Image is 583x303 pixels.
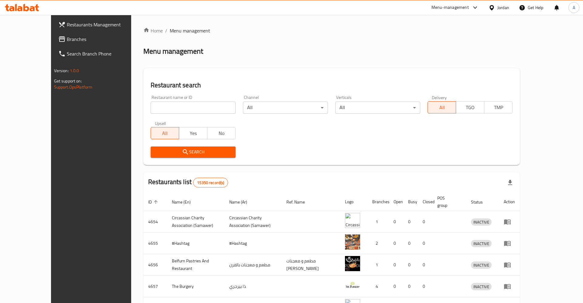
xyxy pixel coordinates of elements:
a: Restaurants Management [53,17,148,32]
span: Get support on: [54,77,82,85]
td: 4655 [143,233,167,254]
button: All [151,127,179,139]
td: #Hashtag [167,233,224,254]
span: Restaurants Management [67,21,144,28]
h2: Restaurant search [151,81,513,90]
label: Upsell [155,121,166,125]
input: Search for restaurant name or ID.. [151,102,236,114]
div: Export file [503,175,517,190]
span: No [210,129,233,138]
td: 4656 [143,254,167,276]
th: Closed [418,193,432,211]
td: 2 [367,233,389,254]
td: 0 [403,276,418,297]
td: 4654 [143,211,167,233]
td: 0 [418,233,432,254]
label: Delivery [432,95,447,99]
td: 0 [403,233,418,254]
span: Yes [182,129,205,138]
div: Menu [504,261,515,268]
td: مطعم و معجنات [PERSON_NAME] [281,254,340,276]
a: Branches [53,32,148,46]
img: ​Circassian ​Charity ​Association​ (Samawer) [345,213,360,228]
span: Menu management [170,27,210,34]
a: Home [143,27,163,34]
span: INACTIVE [471,262,492,269]
span: 1.0.0 [70,67,79,75]
span: Version: [54,67,69,75]
div: All [335,102,420,114]
span: TMP [487,103,510,112]
td: Belfurn Pastries And Restaurant [167,254,224,276]
div: Total records count [193,178,228,187]
button: TMP [484,101,513,113]
div: INACTIVE [471,283,492,290]
a: Support.OpsPlatform [54,83,93,91]
td: مطعم و معجنات بالفرن [224,254,282,276]
li: / [165,27,167,34]
span: POS group [437,194,459,209]
span: TGO [459,103,482,112]
span: Name (Ar) [229,198,255,206]
td: ذا بيرجري [224,276,282,297]
span: INACTIVE [471,240,492,247]
h2: Menu management [143,46,203,56]
span: Ref. Name [286,198,313,206]
span: INACTIVE [471,219,492,226]
th: Logo [340,193,367,211]
button: All [428,101,456,113]
span: INACTIVE [471,283,492,290]
td: 0 [418,276,432,297]
th: Busy [403,193,418,211]
td: ​Circassian ​Charity ​Association​ (Samawer) [167,211,224,233]
span: Branches [67,35,144,43]
div: Menu [504,218,515,225]
img: The Burgery [345,278,360,293]
td: 0 [403,254,418,276]
div: Menu-management [431,4,469,11]
td: 0 [389,254,403,276]
span: All [430,103,454,112]
button: No [207,127,236,139]
th: Branches [367,193,389,211]
img: #Hashtag [345,234,360,250]
td: 4657 [143,276,167,297]
th: Action [499,193,520,211]
td: ​Circassian ​Charity ​Association​ (Samawer) [224,211,282,233]
td: 0 [418,254,432,276]
div: All [243,102,328,114]
img: Belfurn Pastries And Restaurant [345,256,360,271]
span: Search Branch Phone [67,50,144,57]
button: TGO [456,101,484,113]
button: Yes [179,127,207,139]
span: All [153,129,177,138]
button: Search [151,146,236,158]
div: Menu [504,283,515,290]
td: 1 [367,254,389,276]
td: 1 [367,211,389,233]
h2: Restaurants list [148,177,228,187]
div: Jordan [497,4,509,11]
td: 0 [389,233,403,254]
th: Open [389,193,403,211]
td: 4 [367,276,389,297]
td: 0 [389,211,403,233]
td: 0 [418,211,432,233]
td: The Burgery [167,276,224,297]
span: Status [471,198,491,206]
span: Search [155,148,231,156]
span: A [573,4,575,11]
span: 15350 record(s) [193,180,228,186]
td: 0 [403,211,418,233]
nav: breadcrumb [143,27,520,34]
span: ID [148,198,160,206]
td: 0 [389,276,403,297]
a: Search Branch Phone [53,46,148,61]
span: Name (En) [172,198,199,206]
div: Menu [504,240,515,247]
td: #Hashtag [224,233,282,254]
